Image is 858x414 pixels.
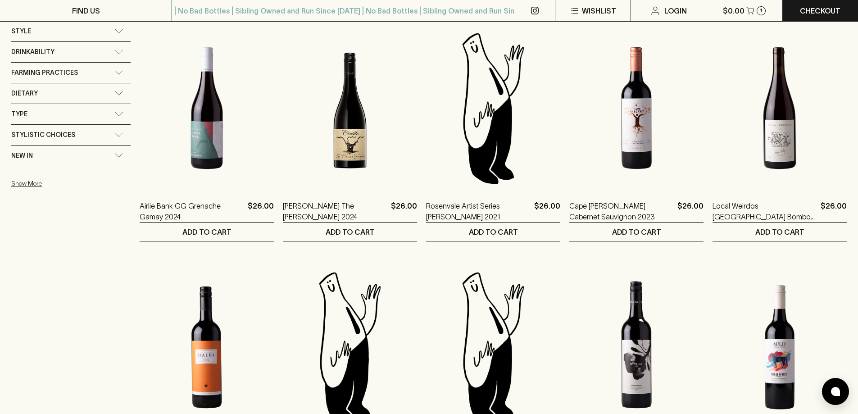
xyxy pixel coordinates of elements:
p: FIND US [72,5,100,16]
p: Wishlist [582,5,616,16]
span: Drinkability [11,46,54,58]
img: Local Weirdos Big Valley Bombo Light Red / ROSE 2022 [713,29,847,187]
div: Dietary [11,83,131,104]
p: Checkout [800,5,840,16]
div: Style [11,21,131,41]
a: Rosenvale Artist Series [PERSON_NAME] 2021 [426,200,531,222]
button: ADD TO CART [140,223,274,241]
p: Login [664,5,687,16]
button: ADD TO CART [283,223,417,241]
button: ADD TO CART [426,223,560,241]
span: New In [11,150,33,161]
span: Dietary [11,88,38,99]
p: $26.00 [534,200,560,222]
p: $0.00 [723,5,745,16]
p: $26.00 [391,200,417,222]
img: bubble-icon [831,387,840,396]
p: $26.00 [248,200,274,222]
img: Blackhearts & Sparrows Man [426,29,560,187]
p: 1 [760,8,762,13]
span: Style [11,26,31,37]
p: $26.00 [677,200,704,222]
p: $26.00 [821,200,847,222]
img: Cirillo The Vincent Grenache 2024 [283,29,417,187]
span: Stylistic Choices [11,129,75,141]
div: Drinkability [11,42,131,62]
div: Stylistic Choices [11,125,131,145]
p: ADD TO CART [612,227,661,237]
button: ADD TO CART [569,223,704,241]
div: Type [11,104,131,124]
img: Airlie Bank GG Grenache Gamay 2024 [140,29,274,187]
p: ADD TO CART [469,227,518,237]
a: Cape [PERSON_NAME] Cabernet Sauvignon 2023 [569,200,674,222]
span: Farming Practices [11,67,78,78]
a: [PERSON_NAME] The [PERSON_NAME] 2024 [283,200,387,222]
button: ADD TO CART [713,223,847,241]
p: ADD TO CART [326,227,375,237]
p: ADD TO CART [182,227,232,237]
div: New In [11,146,131,166]
span: Type [11,109,27,120]
button: Show More [11,174,129,193]
a: Airlie Bank GG Grenache Gamay 2024 [140,200,244,222]
p: ADD TO CART [755,227,804,237]
img: Cape Margaret Cabernet Sauvignon 2023 [569,29,704,187]
div: Farming Practices [11,63,131,83]
a: Local Weirdos [GEOGRAPHIC_DATA] Bombo Light Red / ROSE 2022 [713,200,817,222]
